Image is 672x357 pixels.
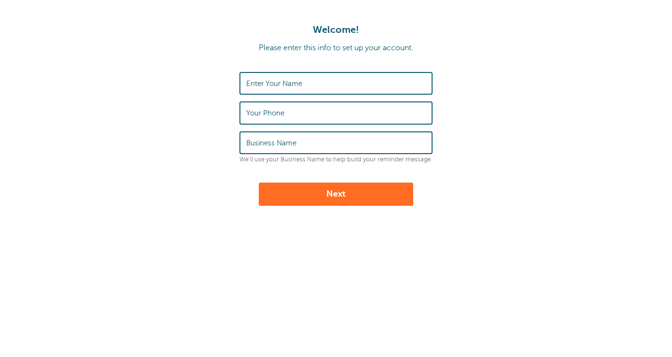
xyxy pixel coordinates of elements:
[246,109,284,117] label: Your Phone
[239,156,433,163] p: We'll use your Business Name to help build your reminder message.
[10,43,662,53] p: Please enter this info to set up your account.
[259,183,413,206] button: Next
[246,79,302,88] label: Enter Your Name
[10,24,662,36] h1: Welcome!
[246,139,296,147] label: Business Name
